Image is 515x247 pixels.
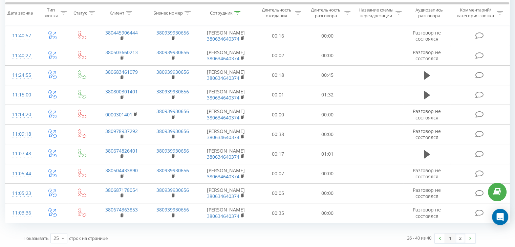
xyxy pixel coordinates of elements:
[156,69,189,75] a: 380939930656
[303,85,352,105] td: 01:32
[254,164,303,183] td: 00:07
[105,49,138,55] a: 380503660213
[73,10,87,16] div: Статус
[303,125,352,144] td: 00:00
[105,29,138,36] a: 380445906444
[413,187,441,199] span: Разговор не состоялся
[207,114,239,121] a: 380634640374
[254,85,303,105] td: 00:01
[207,36,239,42] a: 380634640374
[254,183,303,203] td: 00:05
[53,235,59,242] div: 25
[105,167,138,174] a: 380504433890
[413,206,441,219] span: Разговор не состоялся
[156,29,189,36] a: 380939930656
[198,85,254,105] td: [PERSON_NAME]
[254,125,303,144] td: 00:38
[207,193,239,199] a: 380634640374
[254,65,303,85] td: 00:18
[198,203,254,223] td: [PERSON_NAME]
[207,134,239,140] a: 380634640374
[105,187,138,193] a: 380687178054
[12,128,30,141] div: 11:09:18
[413,167,441,180] span: Разговор не состоялся
[105,148,138,154] a: 380674826401
[413,49,441,62] span: Разговор не состоялся
[156,49,189,55] a: 380939930656
[43,7,59,19] div: Тип звонка
[207,94,239,101] a: 380634640374
[109,10,124,16] div: Клиент
[358,7,394,19] div: Название схемы переадресации
[207,173,239,180] a: 380634640374
[413,108,441,120] span: Разговор не состоялся
[492,209,508,225] div: Open Intercom Messenger
[303,26,352,46] td: 00:00
[207,213,239,219] a: 380634640374
[254,46,303,65] td: 00:02
[198,144,254,164] td: [PERSON_NAME]
[156,187,189,193] a: 380939930656
[198,164,254,183] td: [PERSON_NAME]
[254,144,303,164] td: 00:17
[12,49,30,62] div: 11:40:27
[407,234,431,241] div: 26 - 40 из 40
[303,105,352,125] td: 00:00
[198,26,254,46] td: [PERSON_NAME]
[207,154,239,160] a: 380634640374
[105,88,138,95] a: 380800301401
[156,206,189,213] a: 380939930656
[12,29,30,42] div: 11:40:57
[156,108,189,114] a: 380939930656
[156,167,189,174] a: 380939930656
[210,10,233,16] div: Сотрудник
[69,235,108,241] span: строк на странице
[12,206,30,220] div: 11:03:36
[409,7,449,19] div: Аудиозапись разговора
[303,183,352,203] td: 00:00
[7,10,33,16] div: Дата звонка
[156,88,189,95] a: 380939930656
[455,233,465,243] a: 2
[198,46,254,65] td: [PERSON_NAME]
[105,128,138,134] a: 380978937292
[12,167,30,180] div: 11:05:44
[303,203,352,223] td: 00:00
[445,233,455,243] a: 1
[309,7,343,19] div: Длительность разговора
[413,29,441,42] span: Разговор не состоялся
[303,164,352,183] td: 00:00
[303,65,352,85] td: 00:45
[12,69,30,82] div: 11:24:55
[198,105,254,125] td: [PERSON_NAME]
[455,7,495,19] div: Комментарий/категория звонка
[198,183,254,203] td: [PERSON_NAME]
[12,108,30,121] div: 11:14:20
[207,75,239,81] a: 380634640374
[105,206,138,213] a: 380674363853
[12,147,30,160] div: 11:07:43
[198,125,254,144] td: [PERSON_NAME]
[198,65,254,85] td: [PERSON_NAME]
[12,88,30,102] div: 11:15:00
[156,128,189,134] a: 380939930656
[156,148,189,154] a: 380939930656
[254,105,303,125] td: 00:00
[207,55,239,62] a: 380634640374
[303,144,352,164] td: 01:01
[105,111,132,118] a: 0000301401
[413,128,441,140] span: Разговор не состоялся
[303,46,352,65] td: 00:00
[12,187,30,200] div: 11:05:23
[153,10,183,16] div: Бизнес номер
[105,69,138,75] a: 380683461079
[260,7,294,19] div: Длительность ожидания
[254,26,303,46] td: 00:16
[254,203,303,223] td: 00:35
[23,235,49,241] span: Показывать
